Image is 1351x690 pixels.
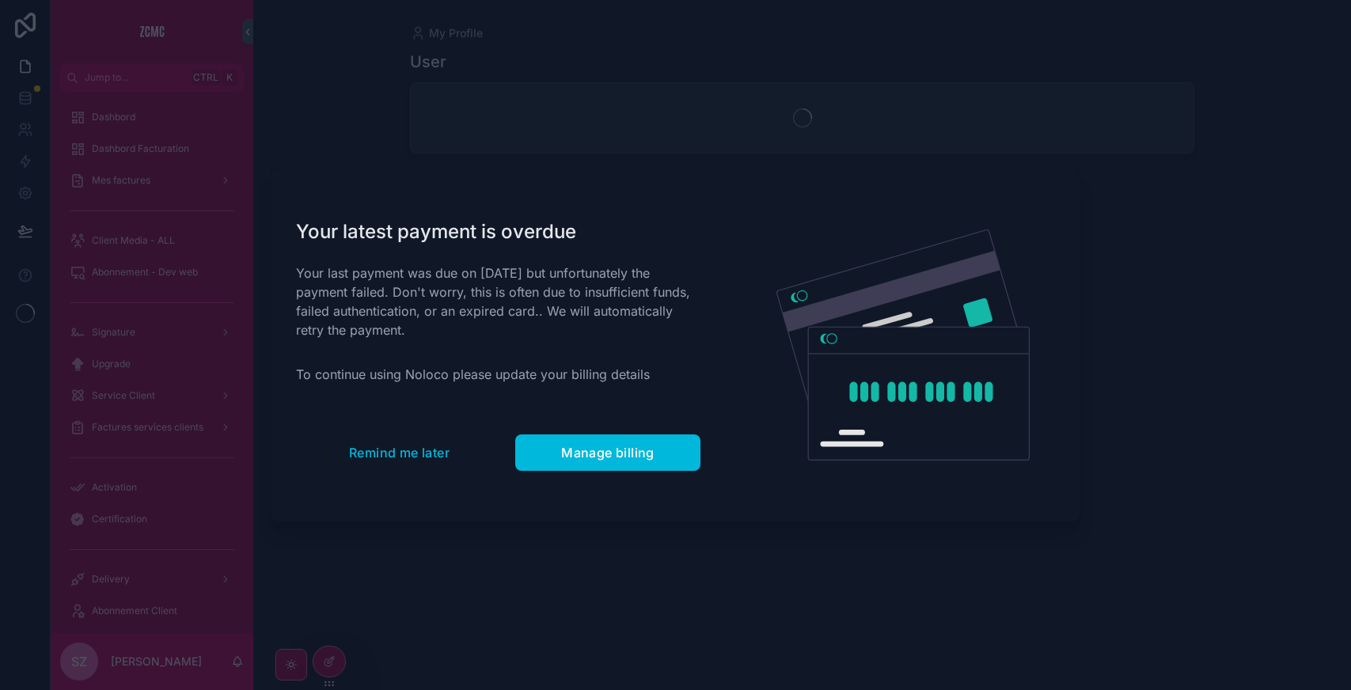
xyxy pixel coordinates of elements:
button: Manage billing [515,434,700,471]
span: Manage billing [561,445,655,461]
img: Credit card illustration [776,229,1030,461]
span: Remind me later [349,445,450,461]
p: Your last payment was due on [DATE] but unfortunately the payment failed. Don't worry, this is of... [296,263,700,339]
button: Remind me later [296,434,503,471]
h1: Your latest payment is overdue [296,219,700,245]
p: To continue using Noloco please update your billing details [296,365,700,384]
